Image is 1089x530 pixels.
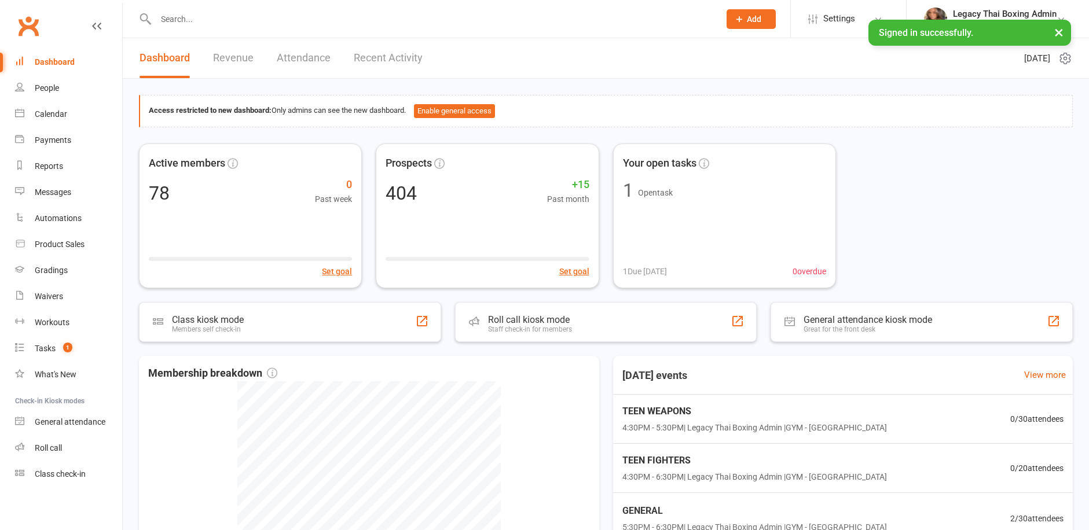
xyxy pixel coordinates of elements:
button: Set goal [322,265,352,278]
div: Great for the front desk [804,325,932,333]
span: 0 / 20 attendees [1010,462,1064,474]
a: General attendance kiosk mode [15,409,122,435]
div: Automations [35,214,82,223]
div: Gradings [35,266,68,275]
a: Clubworx [14,12,43,41]
div: Legacy Thai Boxing Admin [953,9,1057,19]
span: GENERAL [622,503,887,518]
a: Revenue [213,38,254,78]
span: 2 / 30 attendees [1010,512,1064,525]
a: Workouts [15,310,122,336]
span: Settings [823,6,855,32]
span: Open task [638,188,673,197]
div: Product Sales [35,240,85,249]
input: Search... [152,11,712,27]
span: 0 [315,176,352,193]
button: Add [727,9,776,29]
strong: Access restricted to new dashboard: [149,106,272,115]
button: × [1048,20,1069,45]
div: Legacy Thai Boxing [953,19,1057,30]
a: Recent Activity [354,38,423,78]
span: Active members [149,155,225,172]
div: General attendance kiosk mode [804,314,932,325]
a: Dashboard [15,49,122,75]
div: Class kiosk mode [172,314,244,325]
span: Past week [315,193,352,205]
span: 1 Due [DATE] [623,265,667,278]
button: Enable general access [414,104,495,118]
div: 1 [623,181,633,200]
div: Class check-in [35,469,86,479]
span: Past month [547,193,589,205]
a: Dashboard [140,38,190,78]
div: 404 [386,184,417,203]
div: Workouts [35,318,69,327]
div: 78 [149,184,170,203]
div: Staff check-in for members [488,325,572,333]
a: Tasks 1 [15,336,122,362]
div: Roll call [35,443,62,452]
span: Membership breakdown [148,365,277,382]
span: 4:30PM - 6:30PM | Legacy Thai Boxing Admin | GYM - [GEOGRAPHIC_DATA] [622,470,887,483]
a: Payments [15,127,122,153]
span: Add [747,14,761,24]
div: Members self check-in [172,325,244,333]
a: Calendar [15,101,122,127]
div: Roll call kiosk mode [488,314,572,325]
span: [DATE] [1024,51,1050,65]
span: Prospects [386,155,432,172]
div: Calendar [35,109,67,119]
a: Messages [15,179,122,205]
a: View more [1024,368,1066,382]
div: Only admins can see the new dashboard. [149,104,1064,118]
span: Signed in successfully. [879,27,973,38]
a: What's New [15,362,122,388]
div: Messages [35,187,71,197]
div: Waivers [35,292,63,301]
span: 1 [63,343,72,352]
div: Payments [35,135,71,145]
span: 0 overdue [793,265,826,278]
a: Gradings [15,257,122,284]
span: 0 / 30 attendees [1010,413,1064,425]
span: Your open tasks [623,155,696,172]
div: What's New [35,370,76,379]
div: General attendance [35,417,105,426]
h3: [DATE] events [613,365,696,386]
a: Waivers [15,284,122,310]
a: Attendance [277,38,331,78]
a: Reports [15,153,122,179]
span: 4:30PM - 5:30PM | Legacy Thai Boxing Admin | GYM - [GEOGRAPHIC_DATA] [622,421,887,434]
div: People [35,83,59,93]
div: Reports [35,161,63,171]
span: TEEN FIGHTERS [622,453,887,468]
a: Roll call [15,435,122,461]
img: thumb_image1684062966.png [924,8,947,31]
a: People [15,75,122,101]
div: Dashboard [35,57,75,67]
a: Class kiosk mode [15,461,122,487]
div: Tasks [35,344,56,353]
span: TEEN WEAPONS [622,404,887,419]
span: +15 [547,176,589,193]
a: Automations [15,205,122,231]
a: Product Sales [15,231,122,257]
button: Set goal [559,265,589,278]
